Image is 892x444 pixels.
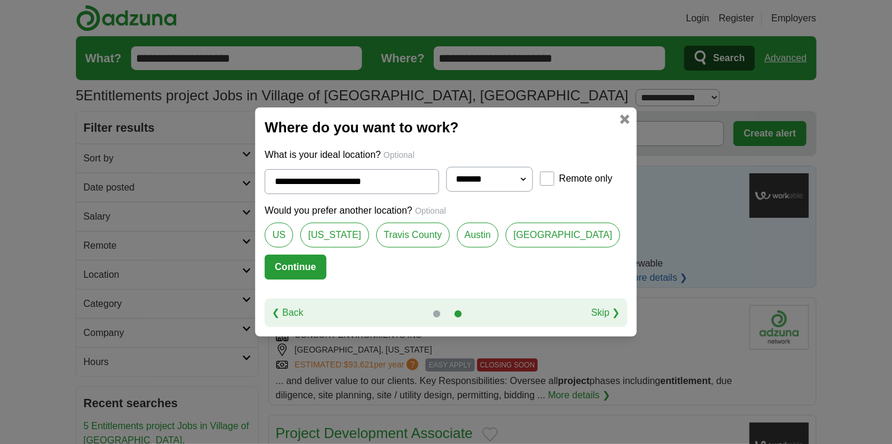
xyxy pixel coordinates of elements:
[265,117,627,138] h2: Where do you want to work?
[265,255,326,280] button: Continue
[265,223,293,248] a: US
[457,223,499,248] a: Austin
[415,206,446,215] span: Optional
[559,172,612,186] label: Remote only
[591,306,620,320] a: Skip ❯
[272,306,303,320] a: ❮ Back
[383,150,414,160] span: Optional
[265,204,627,218] p: Would you prefer another location?
[265,148,627,162] p: What is your ideal location?
[300,223,369,248] a: [US_STATE]
[506,223,620,248] a: [GEOGRAPHIC_DATA]
[376,223,450,248] a: Travis County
